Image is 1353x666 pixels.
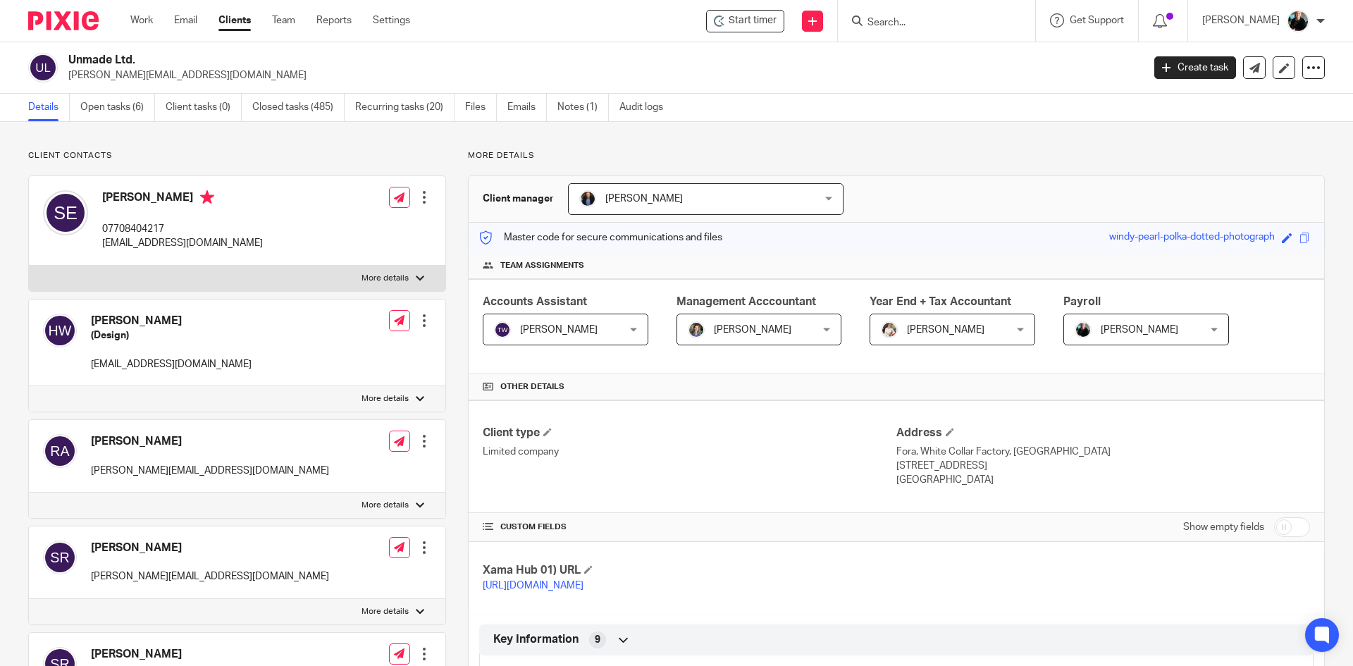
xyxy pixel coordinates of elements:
img: 1530183611242%20(1).jpg [688,321,705,338]
span: Other details [500,381,564,393]
h4: Xama Hub 01) URL [483,563,896,578]
p: More details [362,500,409,511]
div: windy-pearl-polka-dotted-photograph [1109,230,1275,246]
span: [PERSON_NAME] [605,194,683,204]
span: 9 [595,633,600,647]
p: [PERSON_NAME][EMAIL_ADDRESS][DOMAIN_NAME] [91,569,329,584]
h4: CUSTOM FIELDS [483,522,896,533]
a: Open tasks (6) [80,94,155,121]
h4: [PERSON_NAME] [91,314,252,328]
img: nicky-partington.jpg [1287,10,1309,32]
a: Details [28,94,70,121]
p: [STREET_ADDRESS] [896,459,1310,473]
h5: (Design) [91,328,252,343]
p: [EMAIL_ADDRESS][DOMAIN_NAME] [102,236,263,250]
a: [URL][DOMAIN_NAME] [483,581,583,591]
a: Reports [316,13,352,27]
i: Primary [200,190,214,204]
span: Payroll [1063,296,1101,307]
img: svg%3E [43,541,77,574]
div: Unmade Ltd. [706,10,784,32]
p: Limited company [483,445,896,459]
p: [GEOGRAPHIC_DATA] [896,473,1310,487]
span: Year End + Tax Accountant [870,296,1011,307]
a: Emails [507,94,547,121]
span: Management Acccountant [676,296,816,307]
a: Settings [373,13,410,27]
a: Work [130,13,153,27]
h4: [PERSON_NAME] [102,190,263,208]
p: More details [362,393,409,405]
span: [PERSON_NAME] [520,325,598,335]
p: Master code for secure communications and files [479,230,722,245]
img: Kayleigh%20Henson.jpeg [881,321,898,338]
h2: Unmade Ltd. [68,53,920,68]
span: [PERSON_NAME] [714,325,791,335]
img: nicky-partington.jpg [1075,321,1092,338]
h4: Address [896,426,1310,440]
img: svg%3E [494,321,511,338]
input: Search [866,17,993,30]
h3: Client manager [483,192,554,206]
a: Notes (1) [557,94,609,121]
span: Team assignments [500,260,584,271]
label: Show empty fields [1183,520,1264,534]
img: svg%3E [43,434,77,468]
img: svg%3E [28,53,58,82]
h4: [PERSON_NAME] [91,541,329,555]
p: More details [468,150,1325,161]
h4: [PERSON_NAME] [91,434,329,449]
span: Start timer [729,13,777,28]
a: Closed tasks (485) [252,94,345,121]
p: [PERSON_NAME] [1202,13,1280,27]
p: More details [362,273,409,284]
p: Fora, White Collar Factory, [GEOGRAPHIC_DATA] [896,445,1310,459]
img: martin-hickman.jpg [579,190,596,207]
p: Client contacts [28,150,446,161]
p: More details [362,606,409,617]
p: [EMAIL_ADDRESS][DOMAIN_NAME] [91,357,252,371]
p: [PERSON_NAME][EMAIL_ADDRESS][DOMAIN_NAME] [91,464,329,478]
h4: [PERSON_NAME] [91,647,329,662]
span: [PERSON_NAME] [907,325,984,335]
a: Recurring tasks (20) [355,94,455,121]
span: Key Information [493,632,579,647]
span: Get Support [1070,16,1124,25]
a: Create task [1154,56,1236,79]
a: Client tasks (0) [166,94,242,121]
h4: Client type [483,426,896,440]
span: Accounts Assistant [483,296,587,307]
a: Files [465,94,497,121]
p: [PERSON_NAME][EMAIL_ADDRESS][DOMAIN_NAME] [68,68,1133,82]
img: svg%3E [43,314,77,347]
a: Team [272,13,295,27]
a: Clients [218,13,251,27]
a: Audit logs [619,94,674,121]
img: Pixie [28,11,99,30]
a: Email [174,13,197,27]
p: 07708404217 [102,222,263,236]
img: svg%3E [43,190,88,235]
span: [PERSON_NAME] [1101,325,1178,335]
